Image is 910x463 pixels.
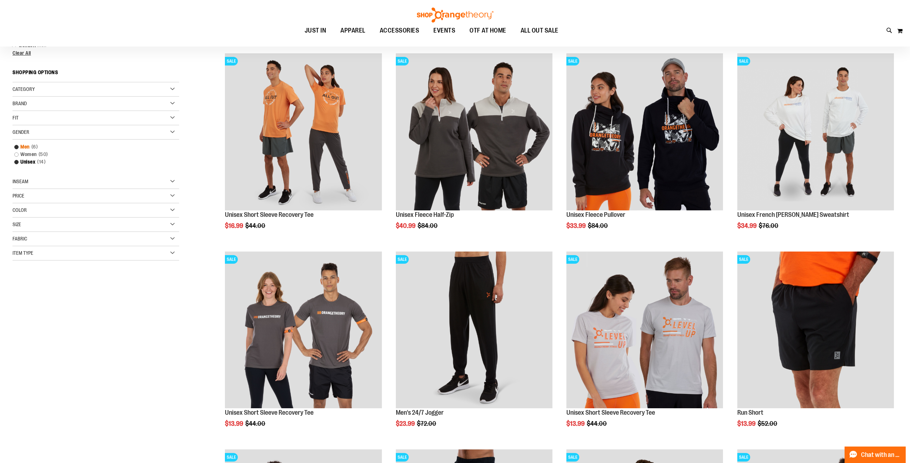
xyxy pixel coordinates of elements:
span: $33.99 [566,222,587,229]
span: Fit [13,115,19,121]
span: $84.00 [588,222,609,229]
button: Chat with an Expert [845,447,906,463]
span: $44.00 [245,420,266,427]
span: $52.00 [758,420,778,427]
img: Shop Orangetheory [416,8,495,23]
span: $13.99 [737,420,757,427]
span: Gender [13,129,29,135]
span: SALE [737,57,750,65]
a: Unisex Short Sleeve Recovery Tee [566,409,655,416]
span: SALE [396,453,409,462]
span: 50 [37,151,50,158]
span: EVENTS [433,23,455,39]
div: product [221,50,385,247]
a: Product image for Unisex Short Sleeve Recovery TeeSALE [225,252,382,409]
span: Clear All [13,50,31,56]
div: product [734,248,897,445]
a: Clear All [13,50,179,55]
span: Fabric [13,236,27,242]
span: Brand [13,101,27,106]
a: Product image for Unisex Fleece Half ZipSALE [396,53,552,211]
div: product [563,50,727,247]
a: Unisex Fleece Pullover [566,211,625,218]
span: Size [13,221,21,227]
a: Unisex Short Sleeve Recovery Tee primary imageSALE [225,53,382,211]
span: OTF AT HOME [469,23,506,39]
img: Unisex French Terry Crewneck Sweatshirt primary image [737,53,894,210]
span: $76.00 [759,222,779,229]
span: SALE [225,453,238,462]
span: $13.99 [566,420,586,427]
img: Unisex Short Sleeve Recovery Tee primary image [225,53,382,210]
a: Unisex French Terry Crewneck Sweatshirt primary imageSALE [737,53,894,211]
span: ACCESSORIES [380,23,419,39]
span: ALL OUT SALE [521,23,559,39]
span: $72.00 [417,420,437,427]
img: Product image for Unisex Short Sleeve Recovery Tee [566,252,723,408]
span: Inseam [13,179,28,184]
a: Unisex14 [11,158,171,166]
a: Men6 [11,143,171,151]
div: product [392,248,556,445]
span: SALE [396,255,409,264]
a: Unisex French [PERSON_NAME] Sweatshirt [737,211,849,218]
span: SALE [225,57,238,65]
span: SALE [566,57,579,65]
span: JUST IN [305,23,326,39]
span: Category [13,86,35,92]
img: Product image for Unisex Fleece Half Zip [396,53,552,210]
div: product [563,248,727,445]
span: Price [13,193,24,199]
span: 6 [30,143,40,151]
img: Product image for 24/7 Jogger [396,252,552,408]
a: Unisex Short Sleeve Recovery Tee [225,409,314,416]
a: Product image for 24/7 JoggerSALE [396,252,552,409]
span: $84.00 [418,222,439,229]
span: $13.99 [225,420,244,427]
span: $44.00 [245,222,266,229]
a: Product image for Run ShortSALE [737,252,894,409]
a: Run Short [737,409,763,416]
div: product [392,50,556,247]
div: product [734,50,897,247]
span: Chat with an Expert [861,452,901,458]
span: SALE [566,453,579,462]
span: $16.99 [225,222,244,229]
a: Unisex Short Sleeve Recovery Tee [225,211,314,218]
span: SALE [396,57,409,65]
img: Product image for Unisex Short Sleeve Recovery Tee [225,252,382,408]
span: $23.99 [396,420,416,427]
div: product [221,248,385,445]
a: Product image for Unisex Short Sleeve Recovery TeeSALE [566,252,723,409]
span: 14 [35,158,47,166]
span: Color [13,207,27,213]
span: SALE [225,255,238,264]
span: SALE [737,255,750,264]
img: Product image for Run Short [737,252,894,408]
span: SALE [566,255,579,264]
a: Men's 24/7 Jogger [396,409,444,416]
span: Item Type [13,250,33,256]
a: Unisex Fleece Half-Zip [396,211,454,218]
span: $44.00 [587,420,608,427]
img: Product image for Unisex Fleece Pullover [566,53,723,210]
span: SALE [737,453,750,462]
span: $40.99 [396,222,417,229]
a: Product image for Unisex Fleece PulloverSALE [566,53,723,211]
strong: Shopping Options [13,66,179,82]
a: Women50 [11,151,171,158]
span: APPAREL [340,23,365,39]
span: $34.99 [737,222,758,229]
